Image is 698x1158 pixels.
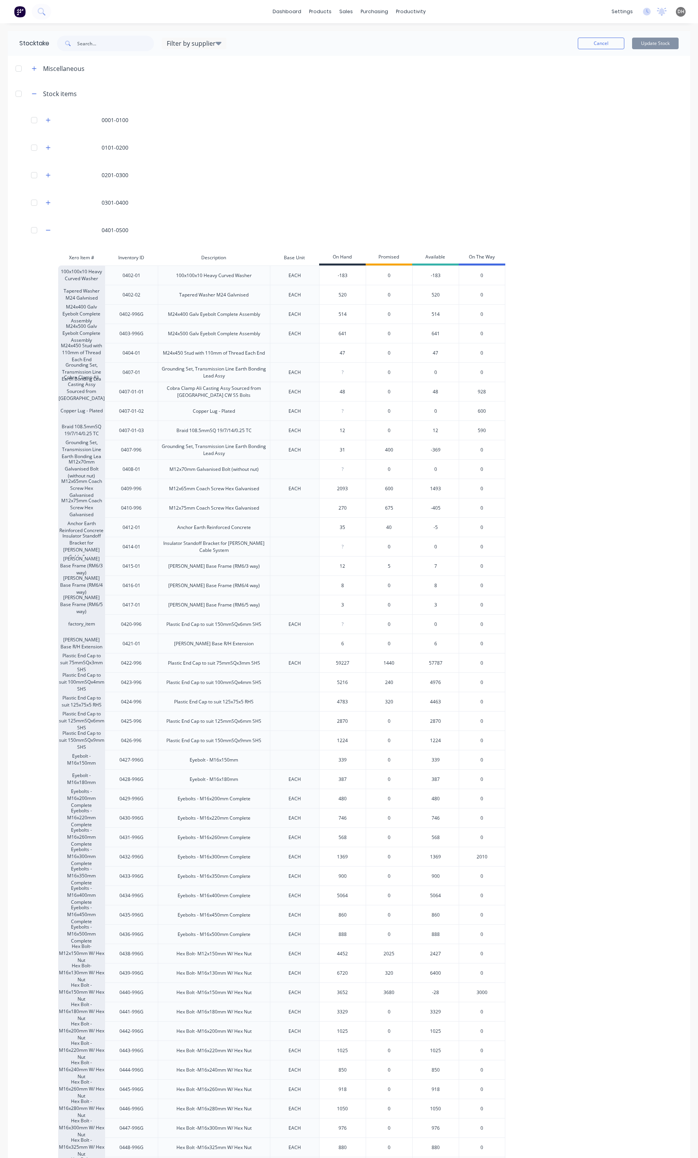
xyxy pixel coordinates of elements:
[270,614,319,634] div: EACH
[58,343,105,362] div: M24x450 Stud with 110mm of Thread Each End
[320,402,366,421] div: ?
[459,420,505,440] div: 590
[105,750,158,769] div: 0427-996G
[58,944,105,963] div: Hex Bolt- M12x150mm W/ Hex Nut
[105,265,158,285] div: 0402-01
[58,866,105,886] div: Eyebolts - M16x350mm Complete
[366,750,412,769] div: 0
[459,769,505,789] div: 0
[366,827,412,847] div: 0
[459,362,505,382] div: 0
[105,692,158,711] div: 0424-996
[158,401,270,420] div: Copper Lug - Plated
[158,769,270,789] div: Eyebolt - M16x180mm
[158,944,270,963] div: Hex Bolt- M12x150mm W/ Hex Nut
[320,343,366,363] div: 47
[366,382,412,401] div: 0
[105,789,158,808] div: 0429-996G
[412,576,459,595] div: 8
[58,517,105,537] div: Anchor Earth Reinforced Concrete
[43,89,77,98] div: Stock items
[459,866,505,886] div: 0
[412,944,459,963] div: 2427
[412,479,459,498] div: 1493
[335,6,357,17] div: sales
[58,285,105,304] div: Tapered Washer M24 Galvnised
[320,944,366,963] div: 4452
[320,692,366,712] div: 4783
[105,634,158,653] div: 0421-01
[105,614,158,634] div: 0420-996
[412,304,459,324] div: 514
[366,692,412,711] div: 320
[366,808,412,827] div: 0
[105,285,158,304] div: 0402-02
[270,362,319,382] div: EACH
[58,382,105,401] div: Cobra Clamp Ali Casting Assy Sourced from [GEOGRAPHIC_DATA] CW
[459,265,505,285] div: 0
[105,944,158,963] div: 0438-996G
[366,556,412,576] div: 5
[77,36,154,51] input: Search...
[270,924,319,944] div: EACH
[459,285,505,304] div: 0
[58,672,105,692] div: Plastic End Cap to suit 100mmSQx4mm SHS
[158,304,270,324] div: M24x400 Galv Eyebolt Complete Assembly
[158,789,270,808] div: Eyebolts - M16x200mm Complete
[105,808,158,827] div: 0430-996G
[320,518,366,537] div: 35
[459,827,505,847] div: 0
[162,39,226,48] div: Filter by supplier
[459,250,505,265] div: On The Way
[366,789,412,808] div: 0
[158,556,270,576] div: [PERSON_NAME] Base Frame (RM6/3 way)
[105,827,158,847] div: 0431-996G
[366,731,412,750] div: 0
[320,382,366,402] div: 48
[105,324,158,343] div: 0403-996G
[320,731,366,750] div: 1224
[366,343,412,362] div: 0
[270,847,319,866] div: EACH
[459,498,505,517] div: 0
[58,614,105,634] div: factory_item
[459,789,505,808] div: 0
[105,537,158,556] div: 0414-01
[320,925,366,944] div: 888
[366,711,412,731] div: 0
[459,324,505,343] div: 0
[105,886,158,905] div: 0434-996G
[58,479,105,498] div: M12x65mm Coach Screw Hex Galvanised
[105,556,158,576] div: 0415-01
[105,847,158,866] div: 0432-996G
[320,576,366,595] div: 8
[412,827,459,847] div: 568
[158,517,270,537] div: Anchor Earth Reinforced Concrete
[58,963,105,982] div: Hex Bolt- M16x130mm W/ Hex Nut
[270,265,319,285] div: EACH
[412,420,459,440] div: 12
[608,6,637,17] div: settings
[366,769,412,789] div: 0
[320,653,366,673] div: 59227
[632,38,679,49] button: Update Stock
[158,924,270,944] div: Eyebolts - M16x500mm Complete
[320,460,366,479] div: ?
[366,924,412,944] div: 0
[320,770,366,789] div: 387
[58,265,105,285] div: 100x100x10 Heavy Curved Washer
[58,556,105,576] div: [PERSON_NAME] Base Frame (RM6/3 way)
[366,595,412,614] div: 0
[412,285,459,304] div: 520
[105,653,158,672] div: 0422-996
[320,363,366,382] div: ?
[412,847,459,866] div: 1369
[412,382,459,401] div: 48
[105,498,158,517] div: 0410-996
[105,382,158,401] div: 0407-01-01
[158,634,270,653] div: [PERSON_NAME] Base R/H Extension
[459,459,505,479] div: 0
[412,401,459,420] div: 0
[320,285,366,305] div: 520
[158,905,270,924] div: Eyebolts - M16x450mm Complete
